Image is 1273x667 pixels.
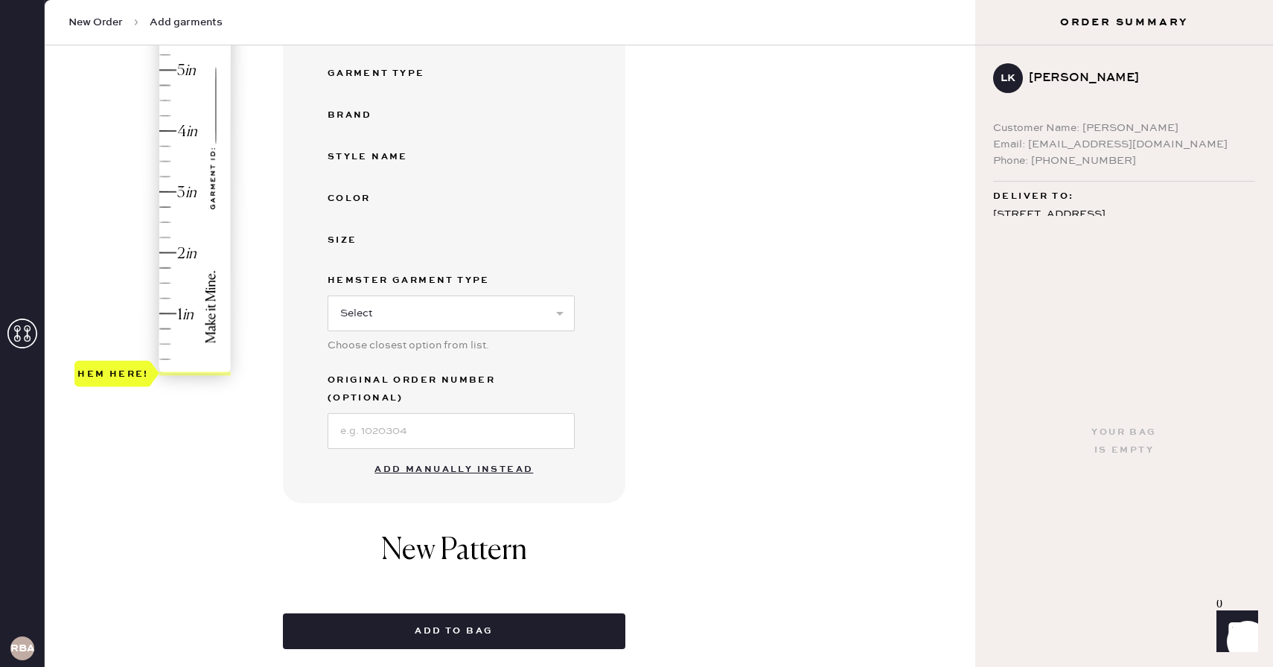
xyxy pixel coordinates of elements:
[328,190,447,208] div: Color
[381,533,527,584] h1: New Pattern
[10,643,34,654] h3: RBA
[1029,69,1243,87] div: [PERSON_NAME]
[328,371,575,407] label: Original Order Number (Optional)
[130,261,1171,281] td: Jeans - Reformation - [PERSON_NAME] Low Rise Slouchy Wide Leg [PERSON_NAME] - Size: 26
[328,413,575,449] input: e.g. 1020304
[1202,600,1266,664] iframe: Front Chat
[993,153,1255,169] div: Phone: [PHONE_NUMBER]
[48,108,1222,126] div: Order # 82728
[48,242,130,261] th: ID
[993,120,1255,136] div: Customer Name: [PERSON_NAME]
[975,15,1273,30] h3: Order Summary
[48,148,1222,166] div: Customer information
[993,136,1255,153] div: Email: [EMAIL_ADDRESS][DOMAIN_NAME]
[68,15,123,30] span: New Order
[328,232,447,249] div: Size
[130,242,1171,261] th: Description
[1091,424,1156,459] div: Your bag is empty
[48,166,1222,220] div: # 89086 [PERSON_NAME] [PERSON_NAME] [EMAIL_ADDRESS][DOMAIN_NAME]
[48,90,1222,108] div: Packing list
[283,613,625,649] button: Add to bag
[328,106,447,124] div: Brand
[1170,261,1222,281] td: 1
[328,272,575,290] label: Hemster Garment Type
[328,337,575,354] div: Choose closest option from list.
[77,365,149,383] div: Hem here!
[1001,73,1015,83] h3: LK
[328,148,447,166] div: Style name
[48,261,130,281] td: 955740
[366,455,542,485] button: Add manually instead
[1170,242,1222,261] th: QTY
[328,65,447,83] div: Garment Type
[150,15,223,30] span: Add garments
[993,205,1255,243] div: [STREET_ADDRESS] [GEOGRAPHIC_DATA] , MA 02115
[993,188,1073,205] span: Deliver to:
